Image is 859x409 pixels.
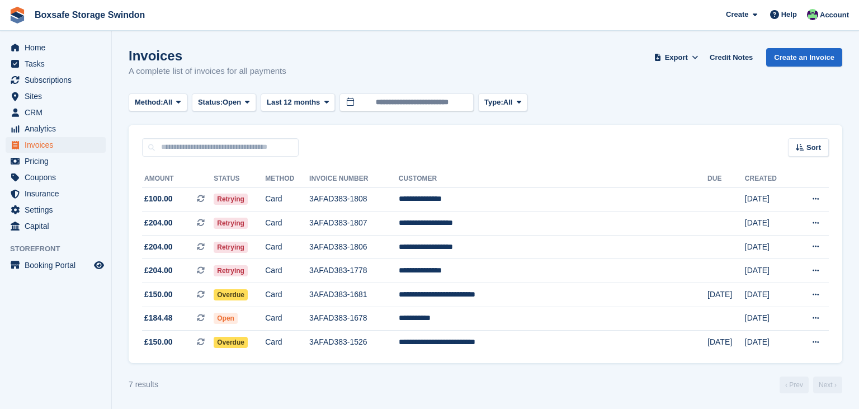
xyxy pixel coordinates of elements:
[25,40,92,55] span: Home
[144,289,173,300] span: £150.00
[265,283,309,307] td: Card
[707,283,745,307] td: [DATE]
[144,312,173,324] span: £184.48
[135,97,163,108] span: Method:
[214,337,248,348] span: Overdue
[745,235,794,259] td: [DATE]
[92,258,106,272] a: Preview store
[265,187,309,211] td: Card
[6,121,106,137] a: menu
[652,48,701,67] button: Export
[144,193,173,205] span: £100.00
[144,265,173,276] span: £204.00
[214,194,248,205] span: Retrying
[144,217,173,229] span: £204.00
[503,97,513,108] span: All
[144,241,173,253] span: £204.00
[781,9,797,20] span: Help
[707,170,745,188] th: Due
[265,331,309,354] td: Card
[745,170,794,188] th: Created
[6,88,106,104] a: menu
[484,97,503,108] span: Type:
[163,97,173,108] span: All
[25,56,92,72] span: Tasks
[9,7,26,23] img: stora-icon-8386f47178a22dfd0bd8f6a31ec36ba5ce8667c1dd55bd0f319d3a0aa187defe.svg
[309,170,399,188] th: Invoice Number
[820,10,849,21] span: Account
[6,257,106,273] a: menu
[6,40,106,55] a: menu
[309,187,399,211] td: 3AFAD383-1808
[6,105,106,120] a: menu
[129,48,286,63] h1: Invoices
[745,283,794,307] td: [DATE]
[25,88,92,104] span: Sites
[25,186,92,201] span: Insurance
[6,72,106,88] a: menu
[6,202,106,218] a: menu
[309,235,399,259] td: 3AFAD383-1806
[265,259,309,283] td: Card
[214,289,248,300] span: Overdue
[399,170,707,188] th: Customer
[705,48,757,67] a: Credit Notes
[813,377,842,393] a: Next
[30,6,149,24] a: Boxsafe Storage Swindon
[478,93,527,112] button: Type: All
[25,105,92,120] span: CRM
[726,9,748,20] span: Create
[223,97,241,108] span: Open
[25,170,92,185] span: Coupons
[261,93,335,112] button: Last 12 months
[25,153,92,169] span: Pricing
[745,211,794,236] td: [DATE]
[6,170,106,185] a: menu
[309,331,399,354] td: 3AFAD383-1526
[25,202,92,218] span: Settings
[745,307,794,331] td: [DATE]
[806,142,821,153] span: Sort
[214,242,248,253] span: Retrying
[707,331,745,354] td: [DATE]
[777,377,844,393] nav: Page
[144,336,173,348] span: £150.00
[214,170,265,188] th: Status
[745,331,794,354] td: [DATE]
[766,48,842,67] a: Create an Invoice
[192,93,256,112] button: Status: Open
[6,137,106,153] a: menu
[214,218,248,229] span: Retrying
[10,243,111,255] span: Storefront
[129,93,187,112] button: Method: All
[214,265,248,276] span: Retrying
[129,379,158,391] div: 7 results
[6,218,106,234] a: menu
[780,377,809,393] a: Previous
[745,259,794,283] td: [DATE]
[25,72,92,88] span: Subscriptions
[142,170,214,188] th: Amount
[309,307,399,331] td: 3AFAD383-1678
[25,121,92,137] span: Analytics
[198,97,223,108] span: Status:
[309,259,399,283] td: 3AFAD383-1778
[807,9,818,20] img: Kim Virabi
[214,313,238,324] span: Open
[309,211,399,236] td: 3AFAD383-1807
[6,56,106,72] a: menu
[129,65,286,78] p: A complete list of invoices for all payments
[6,186,106,201] a: menu
[265,307,309,331] td: Card
[665,52,688,63] span: Export
[267,97,320,108] span: Last 12 months
[309,283,399,307] td: 3AFAD383-1681
[265,170,309,188] th: Method
[265,211,309,236] td: Card
[265,235,309,259] td: Card
[745,187,794,211] td: [DATE]
[25,137,92,153] span: Invoices
[6,153,106,169] a: menu
[25,257,92,273] span: Booking Portal
[25,218,92,234] span: Capital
